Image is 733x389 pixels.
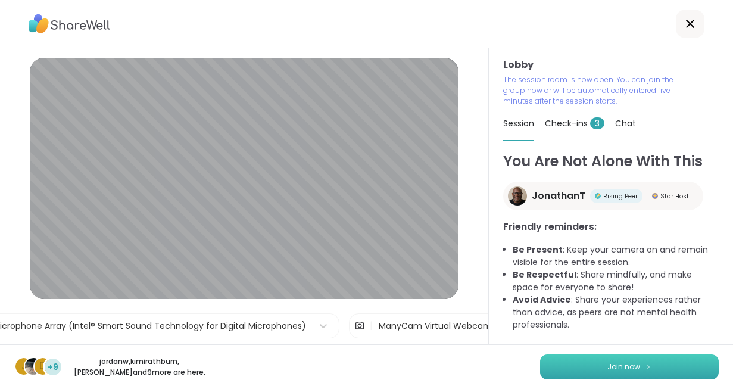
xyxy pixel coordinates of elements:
p: The session room is now open. You can join the group now or will be automatically entered five mi... [503,74,675,107]
a: JonathanTJonathanTRising PeerRising PeerStar HostStar Host [503,182,703,210]
img: ShareWell Logo [29,10,110,38]
span: Check-ins [545,117,604,129]
b: Avoid Advice [513,294,571,306]
span: JonathanT [532,189,585,203]
span: j [21,359,27,374]
span: 3 [590,117,604,129]
img: kimirathburn [25,358,42,375]
li: : Keep your camera on and remain visible for the entire session. [513,244,719,269]
img: Star Host [652,193,658,199]
img: Camera [354,314,365,338]
p: jordanw , kimirathburn , [PERSON_NAME] and 9 more are here. [73,356,206,378]
span: Join now [607,362,640,372]
span: Session [503,117,534,129]
img: JonathanT [508,186,527,206]
button: Join now [540,354,719,379]
span: Chat [615,117,636,129]
li: : Share mindfully, and make space for everyone to share! [513,269,719,294]
span: | [370,314,373,338]
span: Rising Peer [603,192,638,201]
li: : Share your experiences rather than advice, as peers are not mental health professionals. [513,294,719,331]
h3: Lobby [503,58,719,72]
b: Be Respectful [513,269,576,281]
img: ShareWell Logomark [645,363,652,370]
span: D [39,359,46,374]
div: ManyCam Virtual Webcam [379,320,492,332]
h1: You Are Not Alone With This [503,151,719,172]
img: Rising Peer [595,193,601,199]
h3: Friendly reminders: [503,220,719,234]
span: Star Host [660,192,689,201]
span: +9 [48,361,58,374]
b: Be Present [513,244,563,256]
